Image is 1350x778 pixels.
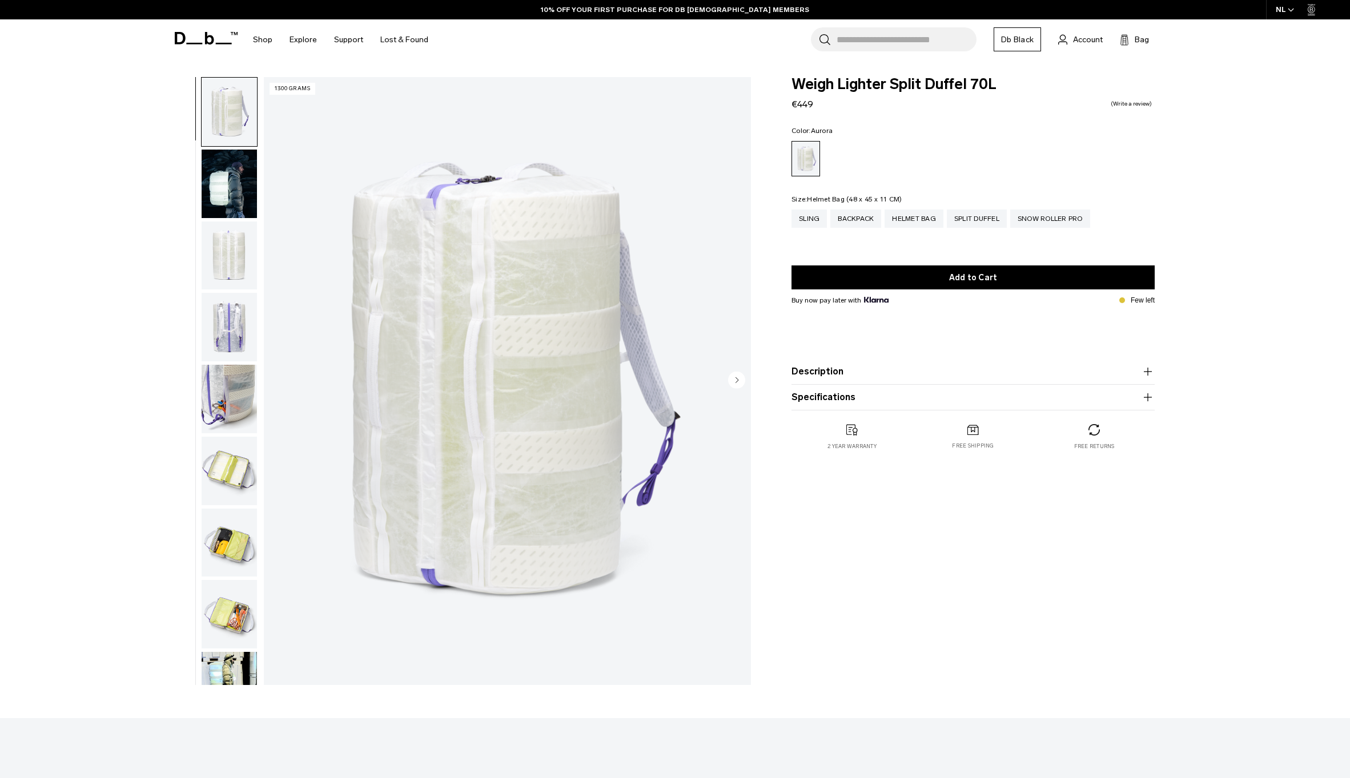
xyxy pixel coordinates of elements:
a: Write a review [1111,101,1152,107]
img: Weigh_Lighter_Duffel_70L_Lifestyle.png [202,150,257,218]
legend: Size: [791,196,902,203]
span: Weigh Lighter Split Duffel 70L [791,77,1155,92]
a: Explore [290,19,317,60]
legend: Color: [791,127,833,134]
img: Weigh_Lighter_Split_Duffel_70L_3.png [202,293,257,361]
a: 10% OFF YOUR FIRST PURCHASE FOR DB [DEMOGRAPHIC_DATA] MEMBERS [541,5,809,15]
img: Weigh_Lighter_Split_Duffel_70L_7.png [202,580,257,648]
button: Weigh_Lighter_Split_Duffel_70L_5.png [201,436,258,506]
img: Weigh_Lighter_Split_Duffel_70L_1.png [264,77,751,685]
span: Bag [1135,34,1149,46]
button: Weigh_Lighter_Split_Duffel_70L_2.png [201,221,258,291]
a: Lost & Found [380,19,428,60]
a: Sling [791,209,827,228]
button: Bag [1120,33,1149,46]
a: Split Duffel [947,209,1007,228]
a: Support [334,19,363,60]
img: Weigh_Lighter_Split_Duffel_70L_5.png [202,437,257,505]
img: Weigh Lighter Split Duffel 70L Aurora [202,652,257,720]
a: Snow Roller Pro [1010,209,1090,228]
a: Aurora [791,141,820,176]
p: 2 year warranty [827,442,877,450]
button: Weigh_Lighter_Split_Duffel_70L_7.png [201,579,258,649]
button: Weigh_Lighter_Split_Duffel_70L_4.png [201,364,258,434]
span: Aurora [811,127,833,135]
a: Helmet Bag [885,209,943,228]
p: Few left [1131,295,1155,305]
button: Description [791,365,1155,378]
button: Weigh_Lighter_Split_Duffel_70L_6.png [201,508,258,578]
img: Weigh_Lighter_Split_Duffel_70L_2.png [202,221,257,290]
button: Weigh_Lighter_Duffel_70L_Lifestyle.png [201,149,258,219]
p: Free shipping [952,442,994,450]
button: Weigh Lighter Split Duffel 70L Aurora [201,651,258,721]
button: Specifications [791,390,1155,404]
img: Weigh_Lighter_Split_Duffel_70L_6.png [202,509,257,577]
p: 1300 grams [270,83,315,95]
img: Weigh_Lighter_Split_Duffel_70L_1.png [202,78,257,146]
img: Weigh_Lighter_Split_Duffel_70L_4.png [202,365,257,433]
li: 1 / 12 [264,77,751,685]
img: {"height" => 20, "alt" => "Klarna"} [864,297,889,303]
span: €449 [791,99,813,110]
a: Shop [253,19,272,60]
span: Account [1073,34,1103,46]
button: Add to Cart [791,265,1155,289]
a: Db Black [994,27,1041,51]
button: Weigh_Lighter_Split_Duffel_70L_3.png [201,292,258,362]
p: Free returns [1074,442,1115,450]
button: Weigh_Lighter_Split_Duffel_70L_1.png [201,77,258,147]
a: Account [1058,33,1103,46]
nav: Main Navigation [244,19,437,60]
a: Backpack [830,209,881,228]
span: Buy now pay later with [791,295,889,305]
span: Helmet Bag (48 x 45 x 11 CM) [807,195,902,203]
button: Next slide [728,371,745,390]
